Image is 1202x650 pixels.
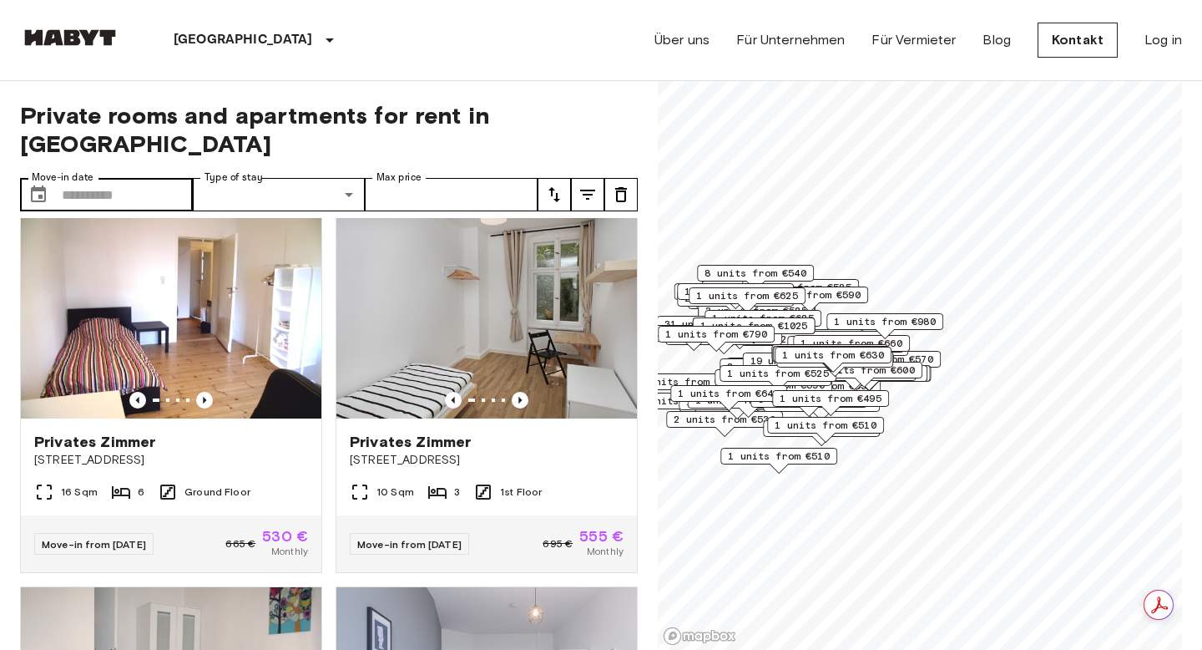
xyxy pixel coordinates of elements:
[674,412,775,427] span: 2 units from €530
[763,420,880,446] div: Map marker
[705,266,806,281] span: 8 units from €540
[826,313,943,339] div: Map marker
[271,544,308,559] span: Monthly
[678,386,780,401] span: 1 units from €640
[700,318,808,333] span: 1 units from €1025
[454,485,460,500] span: 3
[604,178,638,211] button: tune
[336,217,638,573] a: Marketing picture of unit DE-01-233-02MPrevious imagePrevious imagePrivates Zimmer[STREET_ADDRESS...
[205,170,263,185] label: Type of stay
[663,627,736,646] a: Mapbox logo
[670,385,787,411] div: Map marker
[445,392,462,409] button: Previous image
[771,344,888,370] div: Map marker
[767,417,884,443] div: Map marker
[262,529,308,544] span: 530 €
[336,218,637,419] img: Marketing picture of unit DE-01-233-02M
[674,283,797,309] div: Map marker
[543,536,573,551] span: 695 €
[720,448,837,474] div: Map marker
[512,392,528,409] button: Previous image
[34,432,155,452] span: Privates Zimmer
[689,287,806,313] div: Map marker
[775,418,876,433] span: 1 units from €510
[728,449,830,464] span: 1 units from €510
[629,373,746,399] div: Map marker
[772,346,889,372] div: Map marker
[727,366,829,381] span: 1 units from €525
[684,284,786,299] span: 1 units from €485
[22,178,55,211] button: Choose date
[42,538,146,551] span: Move-in from [DATE]
[982,30,1011,50] a: Blog
[20,101,638,158] span: Private rooms and apartments for rent in [GEOGRAPHIC_DATA]
[664,317,772,332] span: 31 units from €570
[34,452,308,469] span: [STREET_ADDRESS]
[20,217,322,573] a: Marketing picture of unit DE-01-029-04MPrevious imagePrevious imagePrivates Zimmer[STREET_ADDRESS...
[32,170,93,185] label: Move-in date
[665,327,767,342] span: 1 units from €790
[21,218,321,419] img: Marketing picture of unit DE-01-029-04M
[376,170,422,185] label: Max price
[782,348,884,363] span: 1 units from €630
[775,347,891,373] div: Map marker
[357,538,462,551] span: Move-in from [DATE]
[376,485,414,500] span: 10 Sqm
[736,30,845,50] a: Für Unternehmen
[800,336,902,351] span: 1 units from €660
[834,314,936,329] span: 1 units from €980
[720,358,836,384] div: Map marker
[350,452,624,469] span: [STREET_ADDRESS]
[538,178,571,211] button: tune
[138,485,144,500] span: 6
[831,352,933,367] span: 8 units from €570
[726,358,843,383] div: Map marker
[697,265,814,291] div: Map marker
[779,345,881,360] span: 1 units from €645
[350,432,471,452] span: Privates Zimmer
[750,353,858,368] span: 19 units from €575
[587,544,624,559] span: Monthly
[1038,23,1118,58] a: Kontakt
[808,365,931,391] div: Map marker
[712,311,814,326] span: 1 units from €625
[225,536,255,551] span: 665 €
[696,288,798,303] span: 1 units from €625
[813,363,915,378] span: 2 units from €600
[773,346,890,372] div: Map marker
[780,391,881,406] span: 1 units from €495
[571,178,604,211] button: tune
[693,317,816,343] div: Map marker
[727,359,829,374] span: 2 units from €570
[705,310,821,336] div: Map marker
[759,287,861,302] span: 1 units from €590
[666,411,783,437] div: Map marker
[196,392,213,409] button: Previous image
[20,29,120,46] img: Habyt
[772,390,889,416] div: Map marker
[61,485,98,500] span: 16 Sqm
[658,326,775,352] div: Map marker
[637,374,739,389] span: 1 units from €680
[715,369,831,395] div: Map marker
[579,529,624,544] span: 555 €
[129,392,146,409] button: Previous image
[677,283,794,309] div: Map marker
[654,30,710,50] a: Über uns
[720,365,836,391] div: Map marker
[174,30,313,50] p: [GEOGRAPHIC_DATA]
[809,365,932,391] div: Map marker
[1144,30,1182,50] a: Log in
[184,485,250,500] span: Ground Floor
[751,287,868,312] div: Map marker
[500,485,542,500] span: 1st Floor
[871,30,956,50] a: Für Vermieter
